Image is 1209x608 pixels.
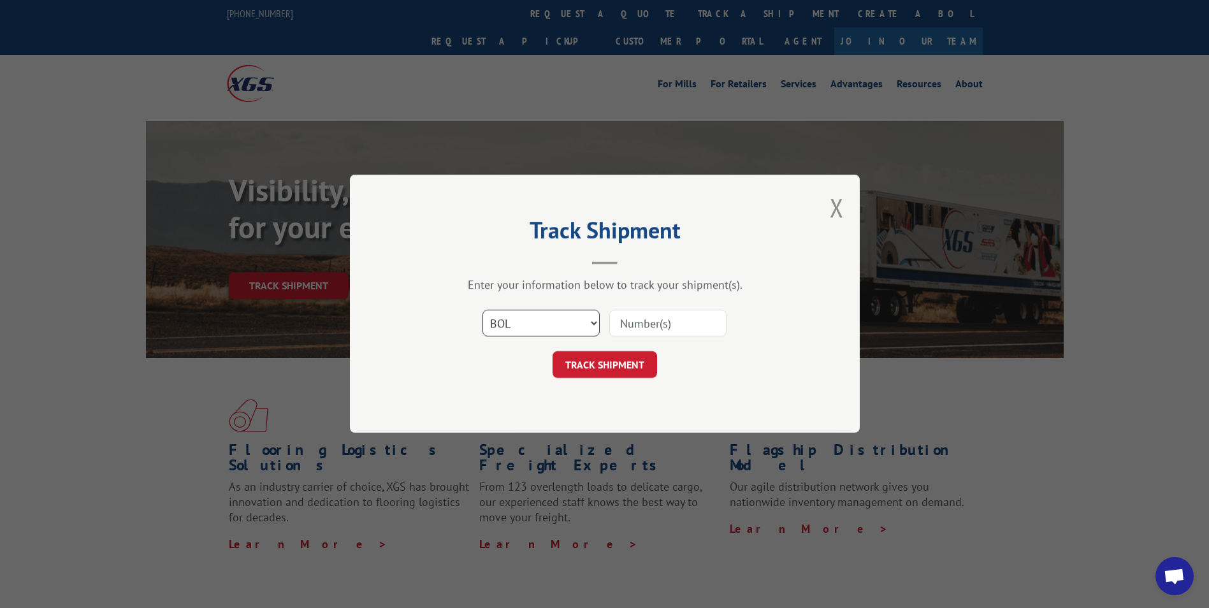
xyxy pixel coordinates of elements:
div: Open chat [1155,557,1194,595]
input: Number(s) [609,310,727,337]
button: TRACK SHIPMENT [553,352,657,379]
div: Enter your information below to track your shipment(s). [414,278,796,293]
h2: Track Shipment [414,221,796,245]
button: Close modal [830,191,844,224]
